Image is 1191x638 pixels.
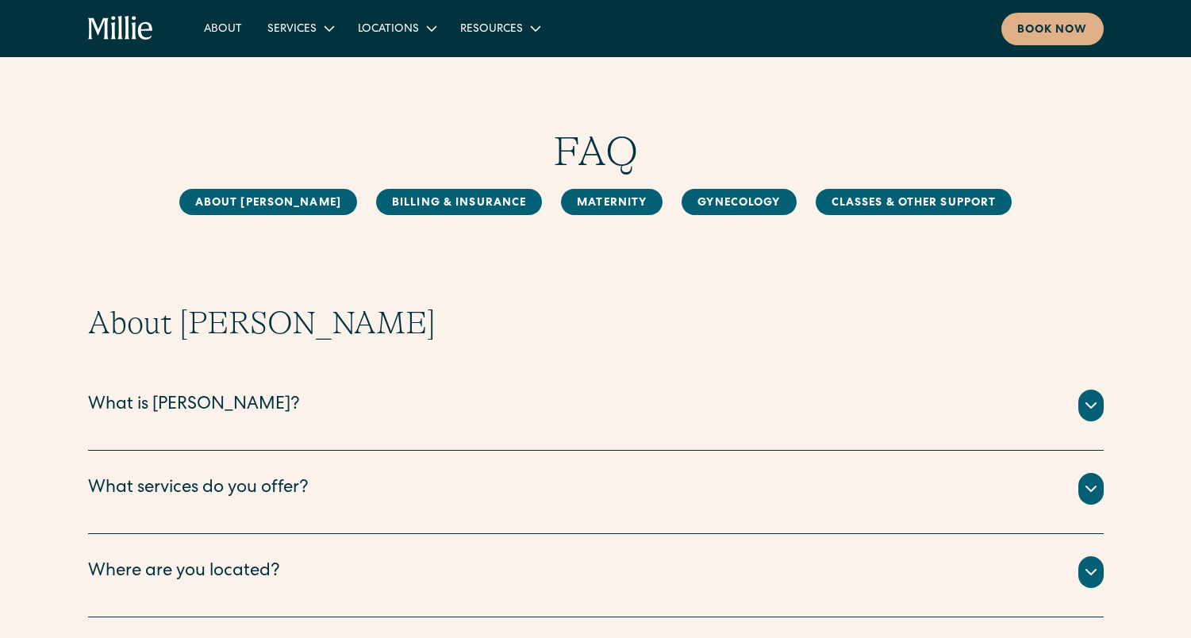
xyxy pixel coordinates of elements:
a: About [191,15,255,41]
div: Services [255,15,345,41]
h2: About [PERSON_NAME] [88,304,1104,342]
a: Billing & Insurance [376,189,542,215]
div: Locations [345,15,448,41]
div: Resources [448,15,551,41]
div: Locations [358,21,419,38]
a: About [PERSON_NAME] [179,189,357,215]
div: What is [PERSON_NAME]? [88,393,300,419]
div: Resources [460,21,523,38]
a: Gynecology [682,189,796,215]
a: Classes & Other Support [816,189,1012,215]
div: Book now [1017,22,1088,39]
a: MAternity [561,189,663,215]
div: Services [267,21,317,38]
div: What services do you offer? [88,476,309,502]
a: Book now [1001,13,1104,45]
h1: FAQ [88,127,1104,176]
div: Where are you located? [88,559,280,586]
a: home [88,16,154,41]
